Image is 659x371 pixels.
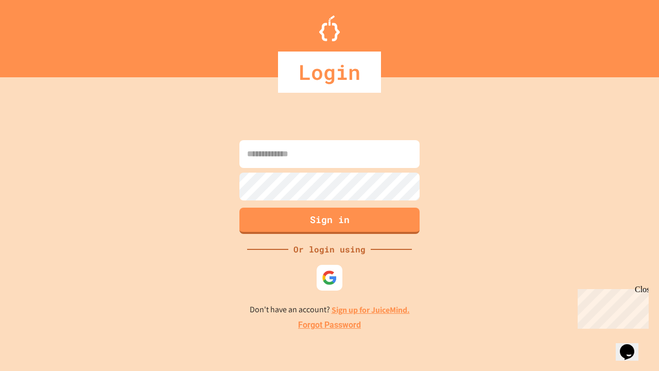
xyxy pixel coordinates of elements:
a: Sign up for JuiceMind. [332,305,410,315]
a: Forgot Password [298,319,361,331]
iframe: chat widget [616,330,649,361]
img: Logo.svg [319,15,340,41]
p: Don't have an account? [250,303,410,316]
div: Chat with us now!Close [4,4,71,65]
button: Sign in [239,208,420,234]
div: Or login using [288,243,371,256]
img: google-icon.svg [322,270,337,285]
div: Login [278,52,381,93]
iframe: chat widget [574,285,649,329]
